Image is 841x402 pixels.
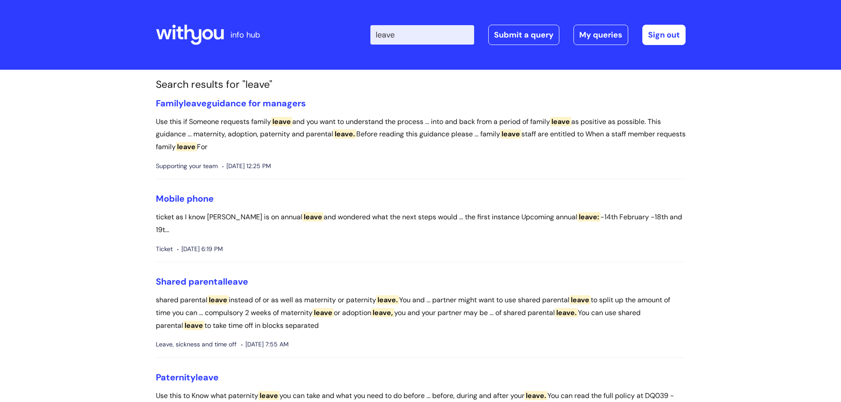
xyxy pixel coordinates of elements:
span: leave [183,321,204,330]
span: leave [313,308,334,317]
a: My queries [573,25,628,45]
span: leave [550,117,571,126]
span: leave [302,212,324,222]
span: leave. [333,129,356,139]
span: leave: [577,212,600,222]
a: Shared parentalleave [156,276,248,287]
span: [DATE] 6:19 PM [177,244,223,255]
span: [DATE] 12:25 PM [222,161,271,172]
span: leave. [555,308,578,317]
p: shared parental instead of or as well as maternity or paternity You and ... partner might want to... [156,294,686,332]
p: info hub [230,28,260,42]
span: leave [225,276,248,287]
a: Paternityleave [156,372,219,383]
span: leave [569,295,591,304]
span: Leave, sickness and time off [156,339,237,350]
span: leave [271,117,292,126]
span: Ticket [156,244,173,255]
a: Mobile phone [156,193,214,204]
span: [DATE] 7:55 AM [241,339,289,350]
span: leave [184,98,207,109]
span: leave. [524,391,547,400]
span: leave, [371,308,394,317]
span: leave [176,142,197,151]
span: leave [258,391,279,400]
h1: Search results for "leave" [156,79,686,91]
a: Sign out [642,25,686,45]
span: leave [500,129,521,139]
div: | - [370,25,686,45]
span: leave. [376,295,399,304]
a: Familyleaveguidance for managers [156,98,306,109]
p: Use this if Someone requests family and you want to understand the process ... into and back from... [156,116,686,154]
span: leave [207,295,229,304]
span: leave [196,372,219,383]
input: Search [370,25,474,45]
p: ticket as I know [PERSON_NAME] is on annual and wondered what the next steps would ... the first ... [156,211,686,237]
span: Supporting your team [156,161,218,172]
a: Submit a query [488,25,559,45]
